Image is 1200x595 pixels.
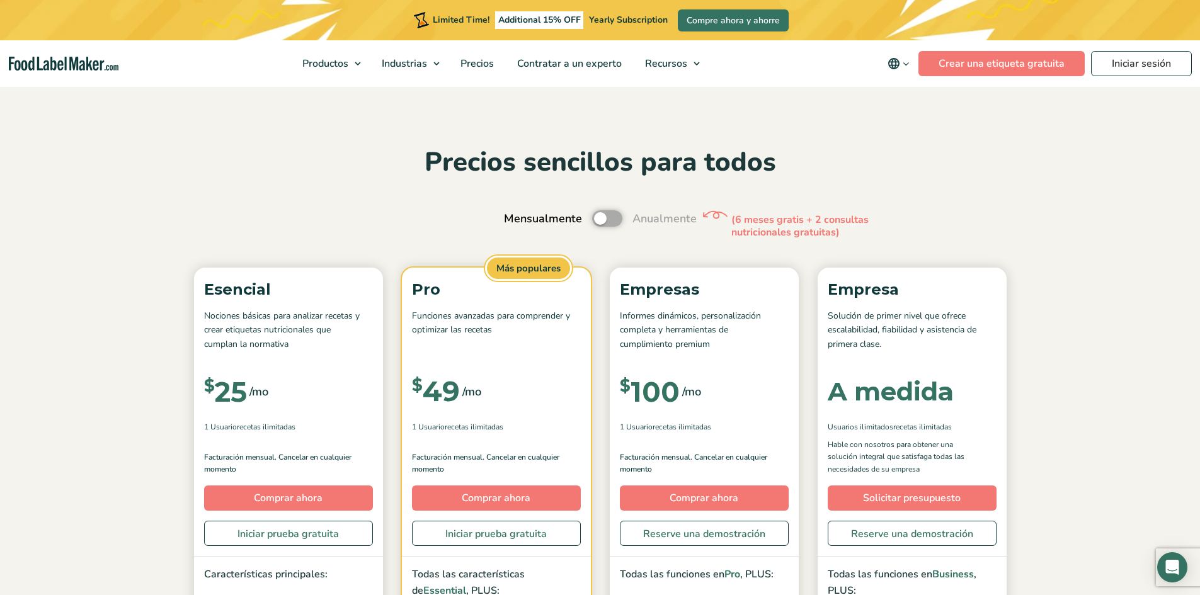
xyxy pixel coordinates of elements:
a: Solicitar presupuesto [828,485,997,511]
a: Comprar ahora [204,485,373,511]
span: Recetas ilimitadas [445,421,503,433]
a: Compre ahora y ahorre [678,9,789,31]
p: Hable con nosotros para obtener una solución integral que satisfaga todas las necesidades de su e... [828,439,973,475]
a: Reserve una demostración [828,521,997,546]
span: Precios [457,57,495,71]
span: 1 Usuario [204,421,237,433]
a: Precios [449,40,503,87]
span: Anualmente [632,210,697,227]
span: Industrias [378,57,428,71]
a: Industrias [370,40,446,87]
span: /mo [682,383,701,400]
div: A medida [828,379,954,404]
p: (6 meses gratis + 2 consultas nutricionales gratuitas) [731,213,920,240]
a: Productos [291,40,367,87]
div: Open Intercom Messenger [1157,552,1187,582]
span: Limited Time! [433,14,489,26]
a: Crear una etiqueta gratuita [918,51,1085,76]
span: Recetas ilimitadas [893,421,952,433]
span: Recursos [641,57,689,71]
label: Toggle [592,210,622,227]
span: Usuarios ilimitados [828,421,893,433]
span: Contratar a un experto [513,57,623,71]
div: 25 [204,378,247,405]
a: Comprar ahora [620,485,789,511]
div: 100 [620,378,680,405]
p: Facturación mensual. Cancelar en cualquier momento [620,451,789,475]
span: /mo [462,383,481,400]
h2: Precios sencillos para todos [188,145,1013,180]
a: Iniciar sesión [1091,51,1192,76]
span: Mensualmente [504,210,582,227]
span: Additional 15% OFF [495,11,584,29]
p: Empresas [620,278,789,302]
span: Pro [724,567,740,581]
a: Reserve una demostración [620,521,789,546]
span: Recetas ilimitadas [653,421,711,433]
span: $ [412,377,423,394]
span: $ [204,378,215,394]
p: Características principales: [204,567,373,583]
p: Funciones avanzadas para comprender y optimizar las recetas [412,309,581,351]
span: $ [620,378,631,394]
a: Comprar ahora [412,485,581,511]
span: Business [932,567,974,581]
span: 1 Usuario [412,421,445,433]
span: Productos [299,57,350,71]
p: Nociones básicas para analizar recetas y crear etiquetas nutricionales que cumplan la normativa [204,309,373,351]
span: Recetas ilimitadas [237,421,295,433]
p: Facturación mensual. Cancelar en cualquier momento [204,451,373,475]
span: Más populares [485,256,572,281]
p: Facturación mensual. Cancelar en cualquier momento [412,451,581,475]
span: 1 Usuario [620,421,653,433]
a: Recursos [634,40,706,87]
p: Esencial [204,278,373,302]
p: Informes dinámicos, personalización completa y herramientas de cumplimiento premium [620,309,789,351]
div: 49 [412,377,460,405]
span: Yearly Subscription [589,14,668,26]
p: Todas las funciones en , PLUS: [620,567,789,583]
a: Iniciar prueba gratuita [412,521,581,546]
a: Iniciar prueba gratuita [204,521,373,546]
p: Pro [412,278,581,302]
a: Contratar a un experto [506,40,631,87]
p: Solución de primer nivel que ofrece escalabilidad, fiabilidad y asistencia de primera clase. [828,309,997,351]
p: Empresa [828,278,997,302]
span: /mo [249,383,268,400]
